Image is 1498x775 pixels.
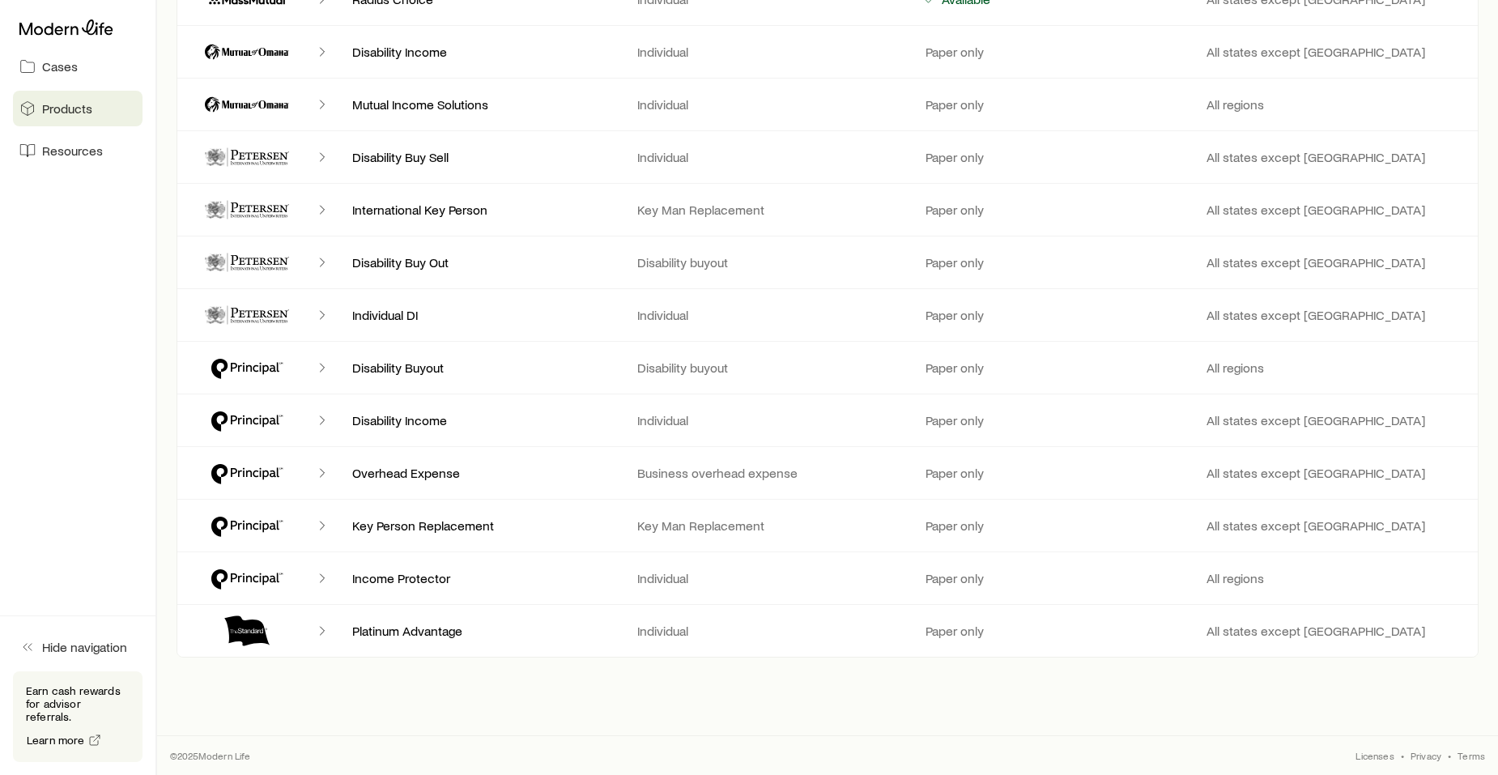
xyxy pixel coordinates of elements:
[352,254,611,270] p: Disability Buy Out
[922,202,984,218] p: Paper only
[27,735,85,746] span: Learn more
[352,96,611,113] p: Mutual Income Solutions
[13,49,143,84] a: Cases
[637,360,896,376] p: Disability buyout
[352,623,611,639] p: Platinum Advantage
[1206,517,1466,534] p: All states except [GEOGRAPHIC_DATA]
[352,360,611,376] p: Disability Buyout
[1448,749,1451,762] span: •
[13,671,143,762] div: Earn cash rewards for advisor referrals.Learn more
[922,570,984,586] p: Paper only
[1206,44,1466,60] p: All states except [GEOGRAPHIC_DATA]
[1206,254,1466,270] p: All states except [GEOGRAPHIC_DATA]
[637,465,896,481] p: Business overhead expense
[1206,149,1466,165] p: All states except [GEOGRAPHIC_DATA]
[352,44,611,60] p: Disability Income
[637,96,896,113] p: Individual
[1206,360,1466,376] p: All regions
[637,412,896,428] p: Individual
[13,629,143,665] button: Hide navigation
[1206,202,1466,218] p: All states except [GEOGRAPHIC_DATA]
[637,570,896,586] p: Individual
[352,412,611,428] p: Disability Income
[352,517,611,534] p: Key Person Replacement
[637,149,896,165] p: Individual
[1355,749,1394,762] a: Licenses
[42,143,103,159] span: Resources
[1206,465,1466,481] p: All states except [GEOGRAPHIC_DATA]
[922,149,984,165] p: Paper only
[1206,623,1466,639] p: All states except [GEOGRAPHIC_DATA]
[922,44,984,60] p: Paper only
[1401,749,1404,762] span: •
[637,254,896,270] p: Disability buyout
[13,91,143,126] a: Products
[13,133,143,168] a: Resources
[922,465,984,481] p: Paper only
[352,149,611,165] p: Disability Buy Sell
[352,202,611,218] p: International Key Person
[352,570,611,586] p: Income Protector
[1411,749,1441,762] a: Privacy
[922,360,984,376] p: Paper only
[352,465,611,481] p: Overhead Expense
[1458,749,1485,762] a: Terms
[922,517,984,534] p: Paper only
[922,307,984,323] p: Paper only
[637,202,896,218] p: Key Man Replacement
[42,100,92,117] span: Products
[1206,412,1466,428] p: All states except [GEOGRAPHIC_DATA]
[922,412,984,428] p: Paper only
[26,684,130,723] p: Earn cash rewards for advisor referrals.
[1206,570,1466,586] p: All regions
[1206,307,1466,323] p: All states except [GEOGRAPHIC_DATA]
[42,639,127,655] span: Hide navigation
[352,307,611,323] p: Individual DI
[637,623,896,639] p: Individual
[637,517,896,534] p: Key Man Replacement
[170,749,251,762] p: © 2025 Modern Life
[1206,96,1466,113] p: All regions
[922,254,984,270] p: Paper only
[637,44,896,60] p: Individual
[637,307,896,323] p: Individual
[42,58,78,75] span: Cases
[922,96,984,113] p: Paper only
[922,623,984,639] p: Paper only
